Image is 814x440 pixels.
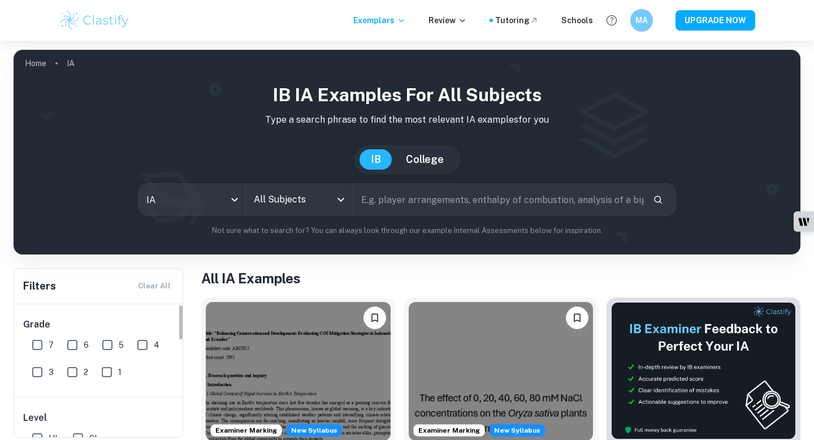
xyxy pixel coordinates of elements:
span: Examiner Marking [211,425,282,435]
button: Bookmark [363,307,386,329]
div: Starting from the May 2026 session, the ESS IA requirements have changed. We created this exempla... [490,424,545,437]
p: IA [67,57,75,70]
span: 7 [49,339,54,351]
span: New Syllabus [490,424,545,437]
p: Not sure what to search for? You can always look through our example Internal Assessments below f... [23,225,791,236]
span: 3 [49,366,54,378]
h6: Filters [23,278,56,294]
button: IB [360,149,392,170]
span: Examiner Marking [414,425,484,435]
a: Tutoring [495,14,539,27]
h6: Grade [23,318,175,331]
button: UPGRADE NOW [676,10,755,31]
button: MA [630,9,653,32]
p: Exemplars [353,14,406,27]
button: Search [648,190,668,209]
span: 5 [119,339,124,351]
p: Type a search phrase to find the most relevant IA examples for you [23,113,791,127]
img: Clastify logo [59,9,131,32]
p: Review [428,14,467,27]
h1: All IA Examples [201,268,800,288]
button: Help and Feedback [602,11,621,30]
span: 6 [84,339,89,351]
div: IA [138,184,245,215]
a: Schools [561,14,593,27]
h6: MA [635,14,648,27]
input: E.g. player arrangements, enthalpy of combustion, analysis of a big city... [353,184,644,215]
div: Starting from the May 2026 session, the ESS IA requirements have changed. We created this exempla... [287,424,342,437]
span: New Syllabus [287,424,342,437]
button: Open [333,192,349,208]
span: 1 [118,366,122,378]
a: Home [25,55,46,71]
button: Bookmark [566,307,588,329]
img: profile cover [14,50,800,254]
button: College [395,149,455,170]
img: Thumbnail [611,302,796,439]
h1: IB IA examples for all subjects [23,81,791,109]
h6: Level [23,411,175,425]
span: 2 [84,366,88,378]
span: 4 [154,339,159,351]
